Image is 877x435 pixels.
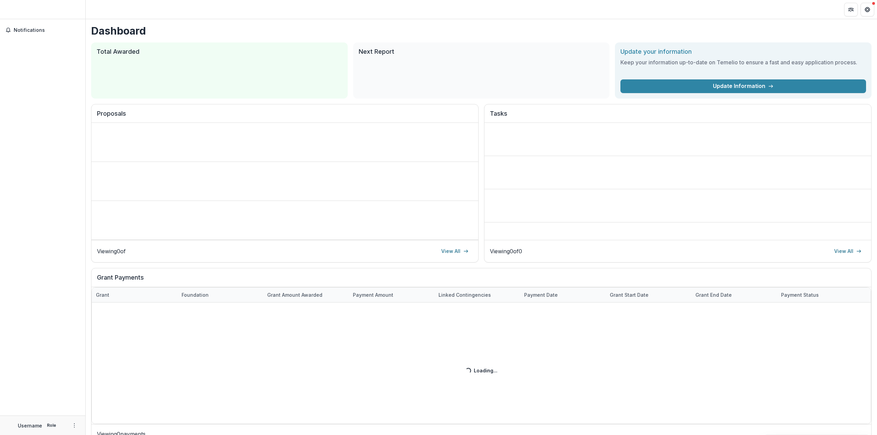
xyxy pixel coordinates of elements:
[18,422,42,429] p: Username
[70,421,78,430] button: More
[14,27,80,33] span: Notifications
[97,274,866,287] h2: Grant Payments
[844,3,858,16] button: Partners
[45,422,58,428] p: Role
[490,110,866,123] h2: Tasks
[620,79,866,93] a: Update Information
[490,247,522,255] p: Viewing 0 of 0
[97,247,126,255] p: Viewing 0 of
[359,48,604,55] h2: Next Report
[861,3,874,16] button: Get Help
[97,48,342,55] h2: Total Awarded
[620,48,866,55] h2: Update your information
[620,58,866,66] h3: Keep your information up-to-date on Temelio to ensure a fast and easy application process.
[97,110,473,123] h2: Proposals
[91,25,872,37] h1: Dashboard
[3,25,83,36] button: Notifications
[830,246,866,257] a: View All
[437,246,473,257] a: View All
